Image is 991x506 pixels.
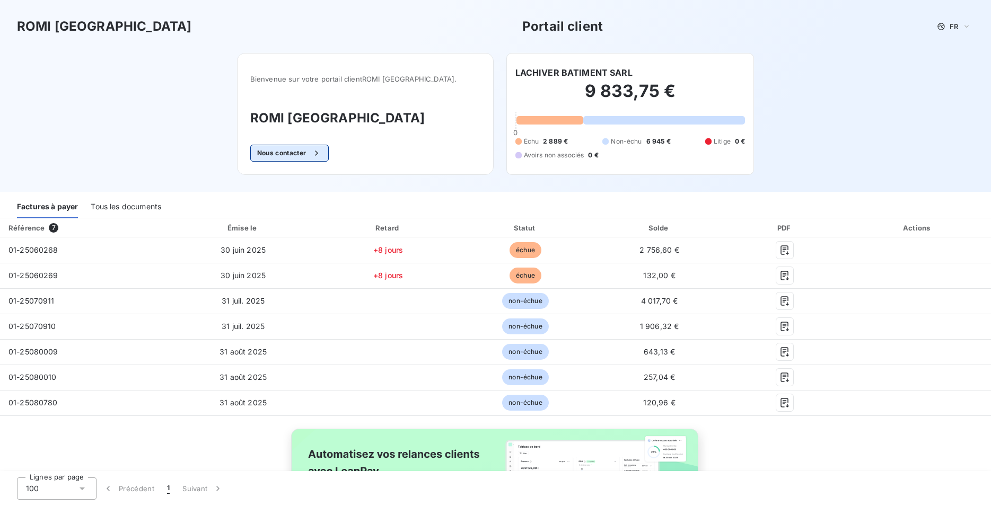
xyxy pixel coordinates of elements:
[513,128,518,137] span: 0
[524,150,584,160] span: Avoirs non associés
[502,344,548,360] span: non-échue
[26,483,39,494] span: 100
[17,196,78,218] div: Factures à payer
[524,137,539,146] span: Échu
[640,322,679,331] span: 1 906,32 €
[515,81,746,112] h2: 9 833,75 €
[373,271,403,280] span: +8 jours
[222,296,265,305] span: 31 juil. 2025
[220,398,267,407] span: 31 août 2025
[250,145,329,162] button: Nous contacter
[17,17,191,36] h3: ROMI [GEOGRAPHIC_DATA]
[510,268,541,283] span: échue
[595,223,723,233] div: Solde
[91,196,161,218] div: Tous les documents
[502,369,548,385] span: non-échue
[97,477,161,500] button: Précédent
[8,224,45,232] div: Référence
[502,318,548,334] span: non-échue
[727,223,842,233] div: PDF
[950,22,958,31] span: FR
[643,398,675,407] span: 120,96 €
[502,293,548,309] span: non-échue
[222,322,265,331] span: 31 juil. 2025
[221,245,266,254] span: 30 juin 2025
[8,245,58,254] span: 01-25060268
[643,271,675,280] span: 132,00 €
[8,398,58,407] span: 01-25080780
[641,296,678,305] span: 4 017,70 €
[250,109,480,128] h3: ROMI [GEOGRAPHIC_DATA]
[646,137,671,146] span: 6 945 €
[639,245,679,254] span: 2 756,60 €
[8,347,58,356] span: 01-25080009
[543,137,568,146] span: 2 889 €
[167,483,170,494] span: 1
[846,223,989,233] div: Actions
[611,137,642,146] span: Non-échu
[161,477,176,500] button: 1
[588,150,598,160] span: 0 €
[644,347,675,356] span: 643,13 €
[250,75,480,83] span: Bienvenue sur votre portail client ROMI [GEOGRAPHIC_DATA] .
[170,223,317,233] div: Émise le
[460,223,591,233] div: Statut
[176,477,230,500] button: Suivant
[8,372,57,381] span: 01-25080010
[714,137,731,146] span: Litige
[644,372,675,381] span: 257,04 €
[321,223,455,233] div: Retard
[8,271,58,280] span: 01-25060269
[522,17,603,36] h3: Portail client
[8,296,55,305] span: 01-25070911
[49,223,58,233] span: 7
[735,137,745,146] span: 0 €
[221,271,266,280] span: 30 juin 2025
[8,322,56,331] span: 01-25070910
[220,347,267,356] span: 31 août 2025
[510,242,541,258] span: échue
[220,372,267,381] span: 31 août 2025
[515,66,633,79] h6: LACHIVER BATIMENT SARL
[373,245,403,254] span: +8 jours
[502,395,548,411] span: non-échue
